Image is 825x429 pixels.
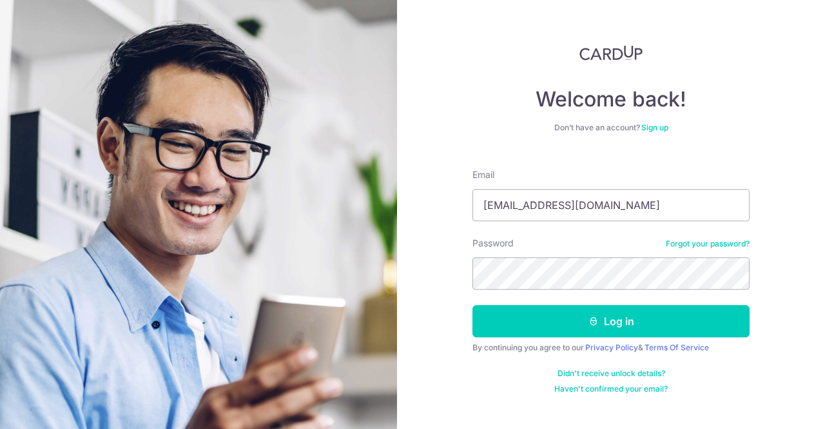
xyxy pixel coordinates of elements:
h4: Welcome back! [472,86,750,112]
div: Don’t have an account? [472,123,750,133]
input: Enter your Email [472,189,750,221]
a: Didn't receive unlock details? [558,368,665,379]
a: Sign up [641,123,668,132]
label: Password [472,237,514,250]
button: Log in [472,305,750,337]
a: Haven't confirmed your email? [554,384,668,394]
a: Privacy Policy [585,343,638,352]
a: Forgot your password? [666,239,750,249]
a: Terms Of Service [645,343,709,352]
div: By continuing you agree to our & [472,343,750,353]
img: CardUp Logo [579,45,643,61]
label: Email [472,168,494,181]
